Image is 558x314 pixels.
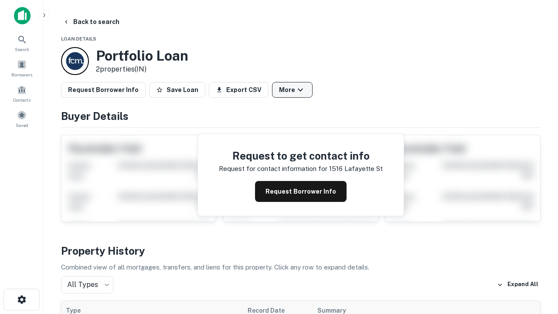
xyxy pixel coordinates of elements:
button: Expand All [495,278,541,291]
button: Request Borrower Info [61,82,146,98]
h4: Buyer Details [61,108,541,124]
a: Contacts [3,82,41,105]
p: 2 properties (IN) [96,64,188,75]
h4: Property History [61,243,541,259]
span: Saved [16,122,28,129]
button: Request Borrower Info [255,181,347,202]
button: More [272,82,313,98]
a: Borrowers [3,56,41,80]
p: Request for contact information for [219,164,327,174]
span: Loan Details [61,36,96,41]
a: Saved [3,107,41,130]
span: Borrowers [11,71,32,78]
p: Combined view of all mortgages, transfers, and liens for this property. Click any row to expand d... [61,262,541,273]
span: Search [15,46,29,53]
h4: Request to get contact info [219,148,383,164]
h3: Portfolio Loan [96,48,188,64]
img: capitalize-icon.png [14,7,31,24]
button: Save Loan [149,82,205,98]
p: 1516 lafayette st [329,164,383,174]
a: Search [3,31,41,55]
button: Back to search [59,14,123,30]
div: All Types [61,276,113,294]
iframe: Chat Widget [514,216,558,258]
span: Contacts [13,96,31,103]
button: Export CSV [209,82,269,98]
